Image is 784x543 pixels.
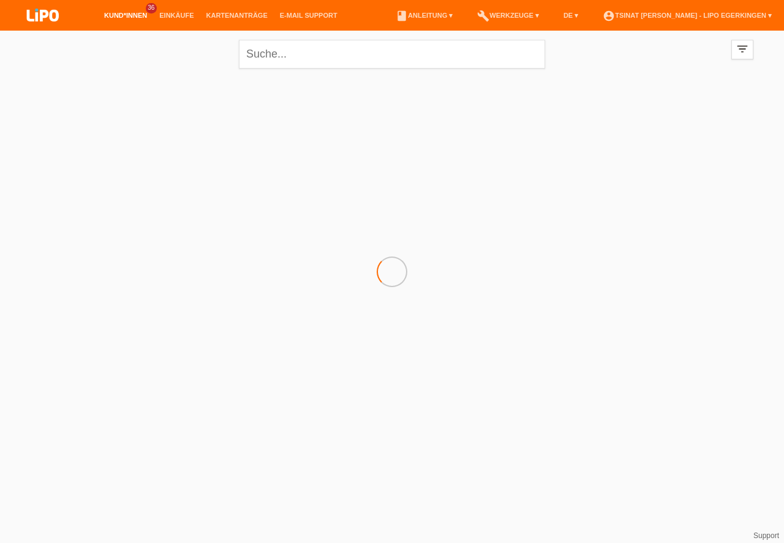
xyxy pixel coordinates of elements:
a: account_circleTsinat [PERSON_NAME] - LIPO Egerkingen ▾ [597,12,778,19]
a: Kartenanträge [200,12,274,19]
a: LIPO pay [12,25,73,34]
i: filter_list [736,42,749,56]
a: Support [753,531,779,540]
i: book [396,10,408,22]
a: E-Mail Support [274,12,344,19]
i: build [477,10,489,22]
a: Einkäufe [153,12,200,19]
a: DE ▾ [557,12,584,19]
span: 36 [146,3,157,13]
a: bookAnleitung ▾ [390,12,459,19]
a: Kund*innen [98,12,153,19]
a: buildWerkzeuge ▾ [471,12,545,19]
i: account_circle [603,10,615,22]
input: Suche... [239,40,545,69]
